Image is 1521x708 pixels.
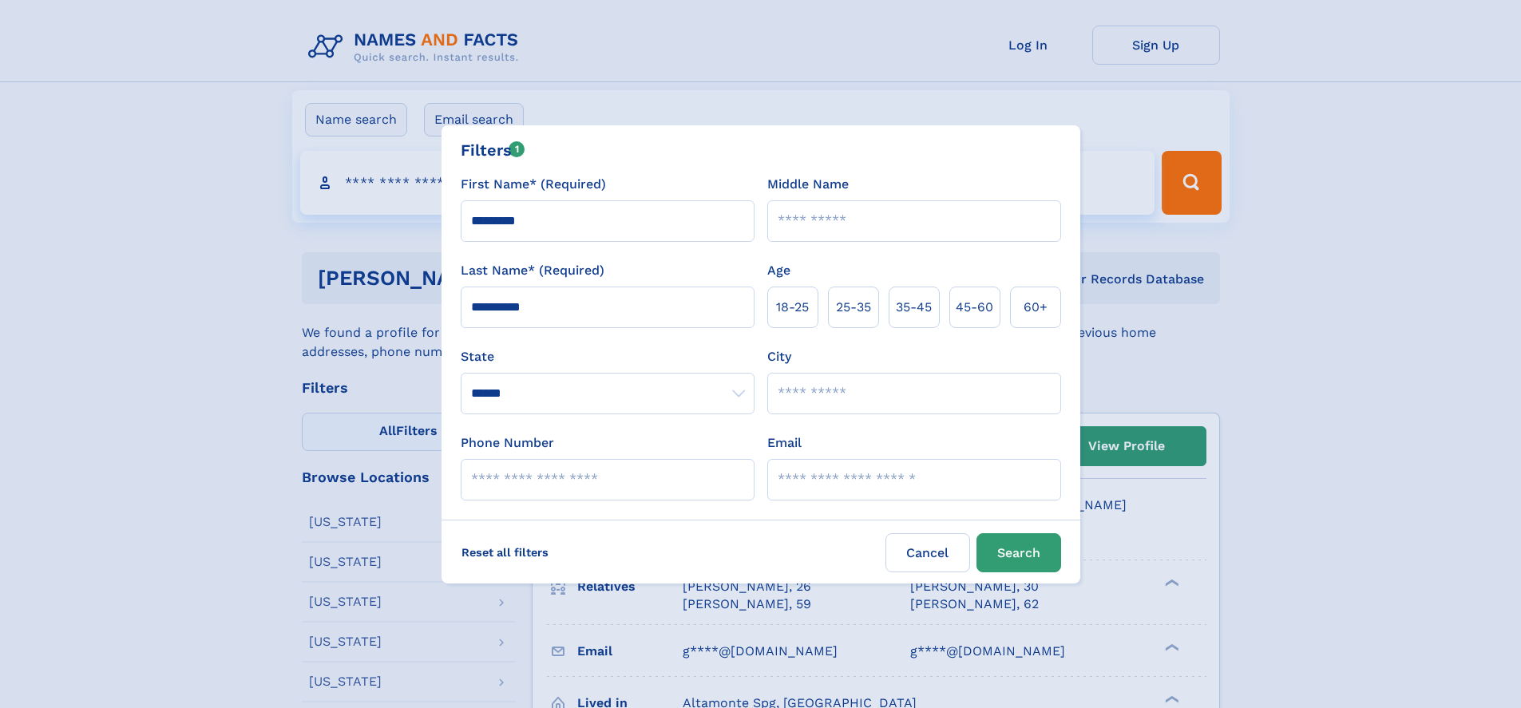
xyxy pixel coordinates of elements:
[776,298,809,317] span: 18‑25
[956,298,993,317] span: 45‑60
[1024,298,1048,317] span: 60+
[451,533,559,572] label: Reset all filters
[461,261,604,280] label: Last Name* (Required)
[461,347,755,366] label: State
[767,261,790,280] label: Age
[885,533,970,572] label: Cancel
[461,433,554,453] label: Phone Number
[976,533,1061,572] button: Search
[896,298,932,317] span: 35‑45
[767,175,849,194] label: Middle Name
[461,138,525,162] div: Filters
[836,298,871,317] span: 25‑35
[767,433,802,453] label: Email
[461,175,606,194] label: First Name* (Required)
[767,347,791,366] label: City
